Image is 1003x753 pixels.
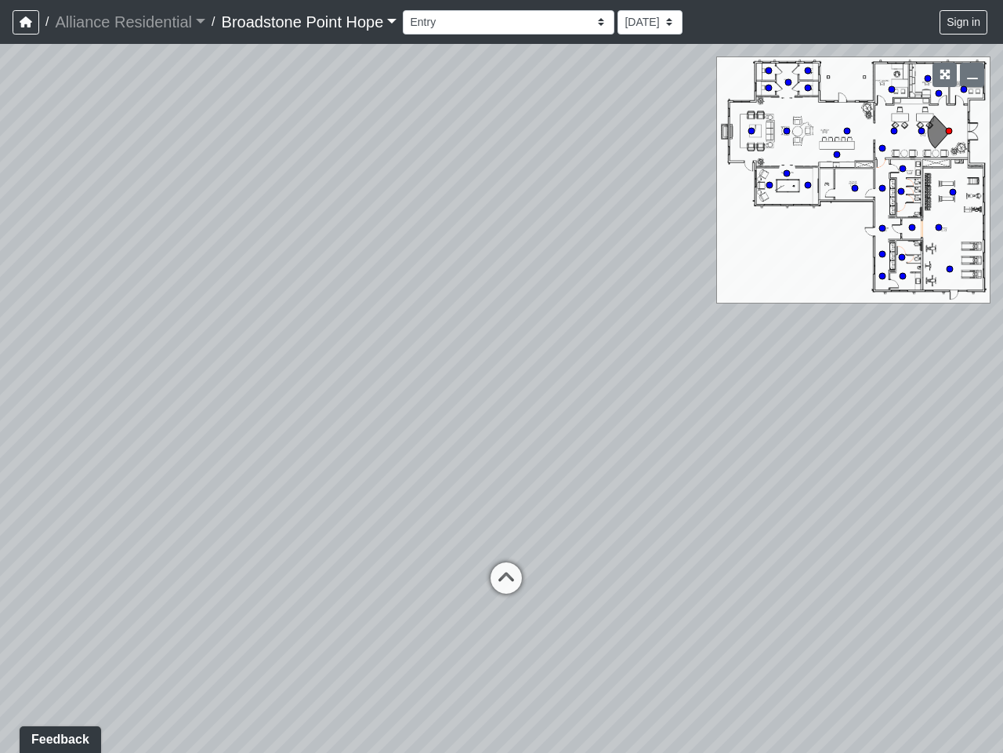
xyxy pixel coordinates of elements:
button: Sign in [940,10,987,35]
a: Broadstone Point Hope [222,6,397,38]
span: / [205,6,221,38]
a: Alliance Residential [55,6,205,38]
span: / [39,6,55,38]
iframe: Ybug feedback widget [12,722,104,753]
